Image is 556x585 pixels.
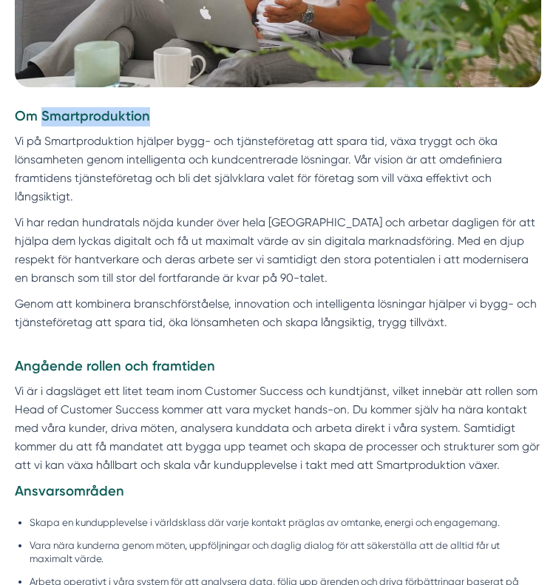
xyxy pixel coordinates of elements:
[15,132,541,206] p: Vi på Smartproduktion hjälper bygg- och tjänsteföretag att spara tid, växa tryggt och öka lönsamh...
[15,357,541,382] h3: Angående rollen och framtiden
[15,382,541,475] p: Vi är i dagsläget ett litet team inom Customer Success och kundtjänst, vilket innebär att rollen ...
[15,295,541,332] p: Genom att kombinera branschförståelse, innovation och intelligenta lösningar hjälper vi bygg- och...
[30,516,541,530] li: Skapa en kundupplevelse i världsklass där varje kontakt präglas av omtanke, energi och engagemang.
[15,108,150,124] strong: Om Smartproduktion
[30,539,541,565] li: Vara nära kunderna genom möten, uppföljningar och daglig dialog för att säkerställa att de alltid...
[15,483,124,499] strong: Ansvarsområden
[15,214,541,288] p: Vi har redan hundratals nöjda kunder över hela [GEOGRAPHIC_DATA] och arbetar dagligen för att hjä...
